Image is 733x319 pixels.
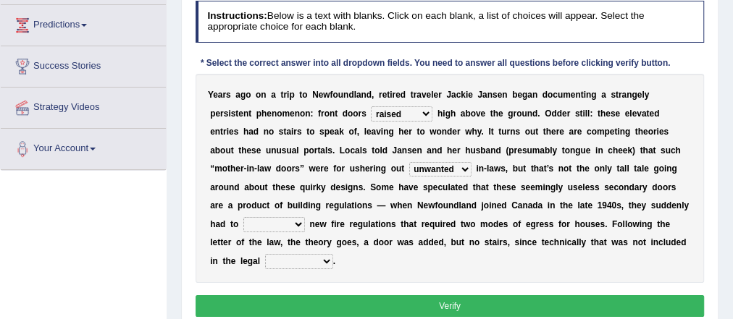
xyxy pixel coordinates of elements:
[277,109,282,119] b: o
[309,145,314,156] b: o
[215,109,220,119] b: e
[246,145,251,156] b: e
[532,90,537,100] b: n
[477,90,482,100] b: J
[376,127,381,137] b: v
[235,90,240,100] b: a
[491,127,494,137] b: t
[625,127,630,137] b: g
[451,90,456,100] b: a
[616,90,619,100] b: t
[361,90,366,100] b: n
[229,127,234,137] b: e
[422,90,427,100] b: v
[433,90,438,100] b: e
[296,145,298,156] b: l
[231,145,234,156] b: t
[335,109,338,119] b: t
[436,127,441,137] b: o
[632,90,637,100] b: g
[575,109,580,119] b: s
[312,90,319,100] b: N
[493,109,498,119] b: h
[276,145,281,156] b: u
[501,127,506,137] b: u
[215,145,220,156] b: b
[426,90,431,100] b: e
[251,145,256,156] b: s
[597,127,605,137] b: m
[643,127,648,137] b: e
[577,127,582,137] b: e
[302,90,307,100] b: o
[563,90,571,100] b: m
[196,295,705,316] button: Verify
[472,127,477,137] b: h
[310,109,313,119] b: :
[558,90,563,100] b: u
[289,90,294,100] b: p
[532,109,537,119] b: d
[465,145,470,156] b: h
[611,109,616,119] b: s
[621,90,627,100] b: a
[513,109,516,119] b: r
[334,127,339,137] b: a
[287,90,289,100] b: i
[350,145,355,156] b: c
[644,90,649,100] b: y
[388,127,393,137] b: g
[264,127,269,137] b: n
[208,90,213,100] b: Y
[446,90,451,100] b: J
[559,127,564,137] b: e
[356,90,361,100] b: a
[355,145,360,156] b: a
[215,127,220,137] b: n
[493,90,498,100] b: s
[498,109,503,119] b: e
[238,145,241,156] b: t
[227,127,229,137] b: i
[271,145,276,156] b: n
[225,145,230,156] b: u
[512,90,517,100] b: b
[243,109,248,119] b: n
[409,127,412,137] b: r
[279,127,284,137] b: s
[535,127,538,137] b: t
[470,145,475,156] b: u
[343,109,348,119] b: d
[261,90,266,100] b: n
[293,127,297,137] b: r
[517,90,522,100] b: e
[261,109,267,119] b: h
[343,90,348,100] b: n
[353,109,358,119] b: o
[604,127,609,137] b: p
[461,90,466,100] b: k
[430,127,436,137] b: w
[442,127,447,137] b: n
[635,127,638,137] b: t
[210,109,215,119] b: p
[569,127,574,137] b: a
[562,109,567,119] b: e
[382,145,388,156] b: d
[323,90,330,100] b: w
[606,109,611,119] b: e
[314,145,318,156] b: r
[280,90,283,100] b: t
[220,127,223,137] b: t
[398,127,403,137] b: h
[348,90,353,100] b: d
[283,90,287,100] b: r
[379,90,382,100] b: r
[282,145,287,156] b: s
[305,109,310,119] b: n
[224,109,229,119] b: s
[366,90,372,100] b: d
[241,145,246,156] b: h
[240,90,246,100] b: g
[348,109,353,119] b: o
